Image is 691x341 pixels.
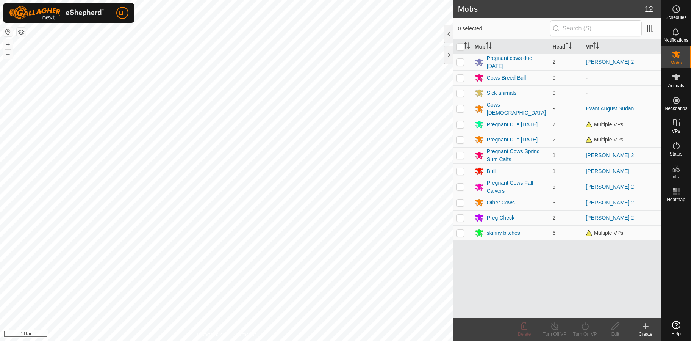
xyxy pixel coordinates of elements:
p-sorticon: Activate to sort [464,44,470,50]
span: Multiple VPs [586,137,623,143]
a: Privacy Policy [197,331,225,338]
span: 1 [552,168,555,174]
p-sorticon: Activate to sort [566,44,572,50]
div: Pregnant Due [DATE] [487,121,538,129]
div: Turn Off VP [539,331,570,338]
button: + [3,40,13,49]
span: 0 [552,75,555,81]
th: Head [549,39,583,54]
div: Edit [600,331,630,338]
input: Search (S) [550,20,642,36]
a: [PERSON_NAME] 2 [586,152,634,158]
div: skinny bitches [487,229,520,237]
p-sorticon: Activate to sort [486,44,492,50]
span: Help [671,332,681,336]
span: Animals [668,83,684,88]
div: Pregnant cows due [DATE] [487,54,547,70]
img: Gallagher Logo [9,6,104,20]
span: 9 [552,105,555,112]
a: [PERSON_NAME] [586,168,629,174]
button: Reset Map [3,27,13,36]
span: Neckbands [664,106,687,111]
td: - [583,85,661,101]
button: Map Layers [17,28,26,37]
span: 7 [552,121,555,127]
a: [PERSON_NAME] 2 [586,184,634,190]
span: Multiple VPs [586,230,623,236]
div: Pregnant Cows Spring Sum Calfs [487,148,547,163]
div: Cows Breed Bull [487,74,526,82]
span: LH [119,9,126,17]
span: VPs [672,129,680,134]
div: Sick animals [487,89,517,97]
span: 2 [552,215,555,221]
div: Turn On VP [570,331,600,338]
span: Delete [518,332,531,337]
span: 1 [552,152,555,158]
a: [PERSON_NAME] 2 [586,200,634,206]
span: 0 [552,90,555,96]
div: Pregnant Due [DATE] [487,136,538,144]
span: 3 [552,200,555,206]
div: Preg Check [487,214,514,222]
a: Contact Us [234,331,256,338]
span: Infra [671,174,680,179]
th: VP [583,39,661,54]
span: 2 [552,59,555,65]
div: Other Cows [487,199,515,207]
span: Heatmap [667,197,685,202]
div: Pregnant Cows Fall Calvers [487,179,547,195]
span: Schedules [665,15,686,20]
div: Bull [487,167,496,175]
span: Multiple VPs [586,121,623,127]
button: – [3,50,13,59]
a: [PERSON_NAME] 2 [586,215,634,221]
span: 9 [552,184,555,190]
a: Help [661,318,691,339]
span: 12 [645,3,653,15]
div: Cows [DEMOGRAPHIC_DATA] [487,101,547,117]
h2: Mobs [458,5,645,14]
span: 0 selected [458,25,550,33]
span: Mobs [671,61,682,65]
a: [PERSON_NAME] 2 [586,59,634,65]
div: Create [630,331,661,338]
th: Mob [472,39,550,54]
a: Evant August Sudan [586,105,634,112]
span: 6 [552,230,555,236]
span: Status [669,152,682,156]
td: - [583,70,661,85]
p-sorticon: Activate to sort [593,44,599,50]
span: 2 [552,137,555,143]
span: Notifications [664,38,688,42]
